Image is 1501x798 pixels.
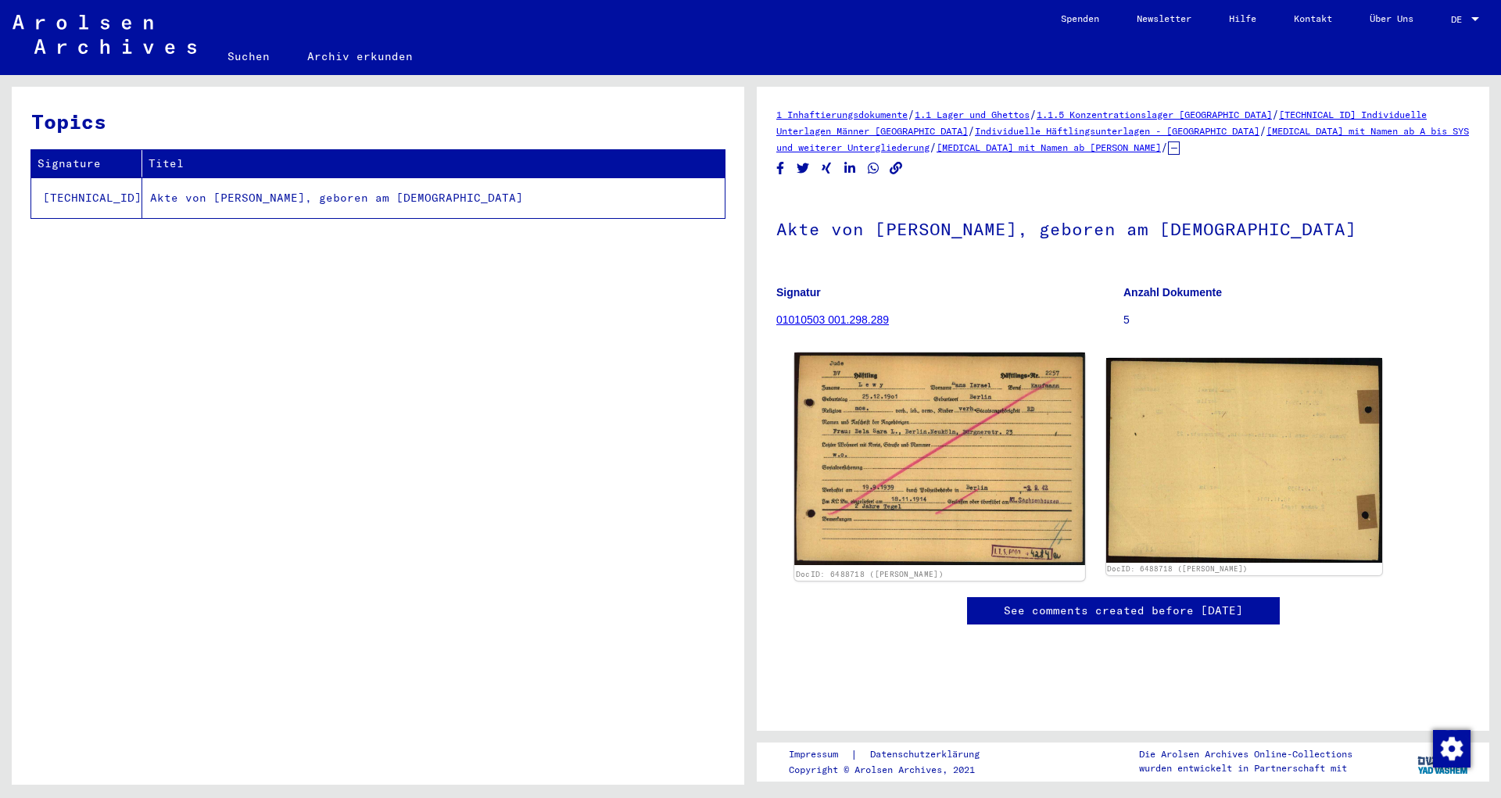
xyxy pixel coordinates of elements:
[1107,564,1248,573] a: DocID: 6488718 ([PERSON_NAME])
[1414,742,1473,781] img: yv_logo.png
[975,125,1259,137] a: Individuelle Häftlingsunterlagen - [GEOGRAPHIC_DATA]
[1272,107,1279,121] span: /
[1433,730,1471,768] img: Zustimmung ändern
[772,159,789,178] button: Share on Facebook
[968,123,975,138] span: /
[858,746,998,763] a: Datenschutzerklärung
[209,38,288,75] a: Suchen
[776,313,889,326] a: 01010503 001.298.289
[1106,358,1383,562] img: 002.jpg
[142,177,725,218] td: Akte von [PERSON_NAME], geboren am [DEMOGRAPHIC_DATA]
[937,141,1161,153] a: [MEDICAL_DATA] mit Namen ab [PERSON_NAME]
[1030,107,1037,121] span: /
[1004,603,1243,619] a: See comments created before [DATE]
[796,569,944,578] a: DocID: 6488718 ([PERSON_NAME])
[776,109,908,120] a: 1 Inhaftierungsdokumente
[865,159,882,178] button: Share on WhatsApp
[31,150,142,177] th: Signature
[1123,312,1470,328] p: 5
[789,746,998,763] div: |
[1139,761,1352,775] p: wurden entwickelt in Partnerschaft mit
[776,286,821,299] b: Signatur
[789,763,998,777] p: Copyright © Arolsen Archives, 2021
[776,193,1470,262] h1: Akte von [PERSON_NAME], geboren am [DEMOGRAPHIC_DATA]
[31,106,724,137] h3: Topics
[1161,140,1168,154] span: /
[819,159,835,178] button: Share on Xing
[888,159,905,178] button: Copy link
[1139,747,1352,761] p: Die Arolsen Archives Online-Collections
[1259,123,1266,138] span: /
[915,109,1030,120] a: 1.1 Lager und Ghettos
[13,15,196,54] img: Arolsen_neg.svg
[1037,109,1272,120] a: 1.1.5 Konzentrationslager [GEOGRAPHIC_DATA]
[842,159,858,178] button: Share on LinkedIn
[794,352,1084,564] img: 001.jpg
[1451,14,1468,25] span: DE
[1123,286,1222,299] b: Anzahl Dokumente
[930,140,937,154] span: /
[31,177,142,218] td: [TECHNICAL_ID]
[288,38,432,75] a: Archiv erkunden
[789,746,851,763] a: Impressum
[795,159,811,178] button: Share on Twitter
[908,107,915,121] span: /
[142,150,725,177] th: Titel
